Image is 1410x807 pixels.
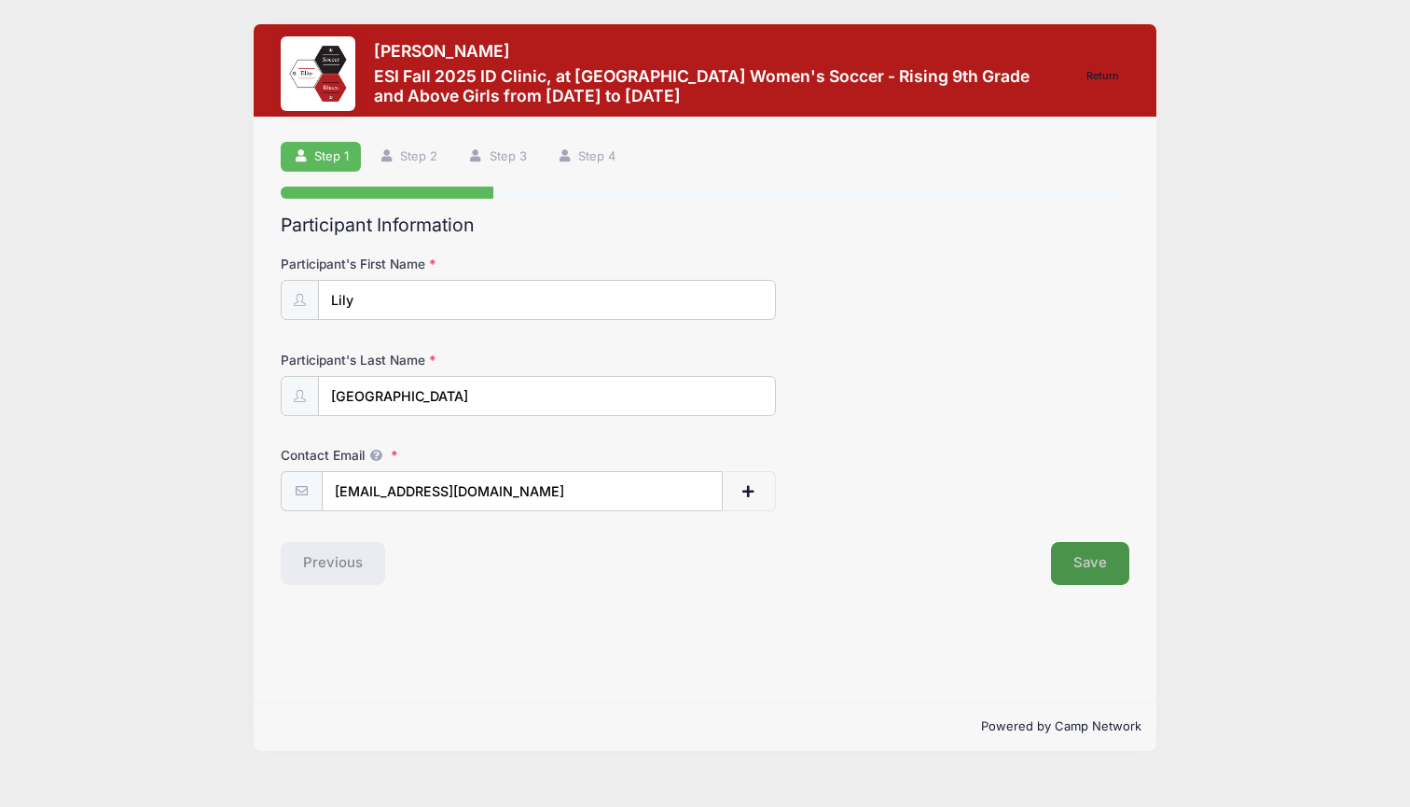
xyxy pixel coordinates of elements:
[281,446,563,465] label: Contact Email
[281,215,1129,236] h2: Participant Information
[456,142,539,173] a: Step 3
[281,142,361,173] a: Step 1
[545,142,628,173] a: Step 4
[374,41,1059,61] h3: [PERSON_NAME]
[322,471,723,511] input: email@email.com
[281,351,563,369] label: Participant's Last Name
[367,142,450,173] a: Step 2
[1051,542,1129,585] button: Save
[1077,65,1129,88] a: Return
[318,376,776,416] input: Participant's Last Name
[374,66,1059,105] h3: ESI Fall 2025 ID Clinic, at [GEOGRAPHIC_DATA] Women's Soccer - Rising 9th Grade and Above Girls f...
[269,717,1141,736] p: Powered by Camp Network
[281,255,563,273] label: Participant's First Name
[318,280,776,320] input: Participant's First Name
